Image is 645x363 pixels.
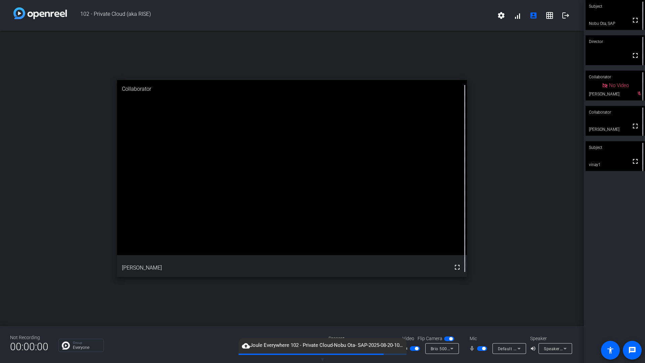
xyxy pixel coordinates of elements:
div: Collaborator [586,106,645,119]
div: Subject [586,141,645,154]
span: 00:00:00 [10,338,48,355]
p: Everyone [73,346,100,350]
span: Default - Microphone (Sennheiser Profile) (1377:1100) [498,346,604,351]
p: Group [73,341,100,345]
mat-icon: fullscreen [631,157,639,165]
span: Video [402,335,414,342]
div: Present [329,335,396,342]
mat-icon: accessibility [606,346,614,354]
div: Mic [463,335,530,342]
div: Director [586,35,645,48]
mat-icon: logout [562,11,570,19]
mat-icon: fullscreen [453,263,461,271]
mat-icon: message [628,346,636,354]
img: Chat Icon [62,341,70,350]
span: ▼ [320,356,325,362]
div: Collaborator [586,71,645,83]
span: Flip Camera [418,335,442,342]
div: Collaborator [117,80,467,98]
mat-icon: fullscreen [631,51,639,59]
img: white-gradient.svg [13,7,67,19]
span: 102 - Private Cloud (aka RISE) [67,7,493,24]
mat-icon: fullscreen [631,16,639,24]
div: Speaker [530,335,570,342]
span: No Video [609,82,629,88]
mat-icon: fullscreen [631,122,639,130]
span: Speakers (2- Realtek(R) Audio) [544,346,603,351]
mat-icon: volume_up [530,345,538,353]
mat-icon: grid_on [546,11,554,19]
button: signal_cellular_alt [509,7,525,24]
span: Joule Everywhere 102 - Private Cloud-Nobu Ota- SAP-2025-08-20-10-27-33-920-0.webm [239,341,406,350]
mat-icon: account_box [529,11,537,19]
div: Not Recording [10,334,48,341]
span: Brio 500 (046d:0943) [431,346,473,351]
mat-icon: cloud_upload [242,342,250,350]
mat-icon: settings [497,11,505,19]
mat-icon: mic_none [469,345,477,353]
